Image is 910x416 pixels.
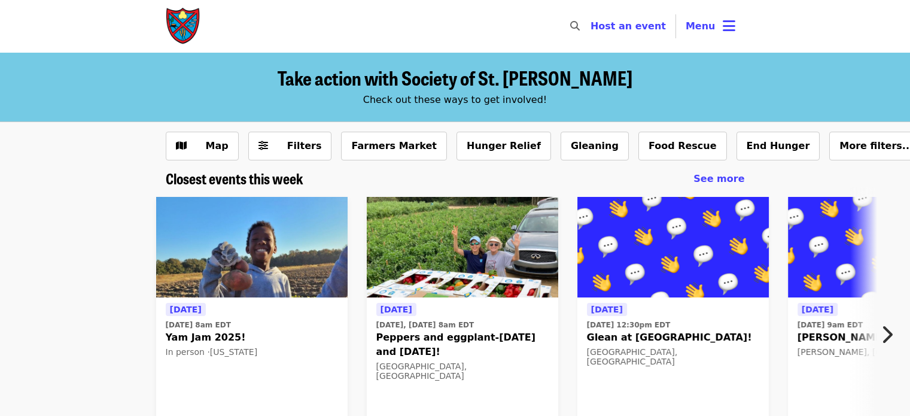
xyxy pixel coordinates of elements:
[166,330,338,345] span: Yam Jam 2025!
[693,173,744,184] span: See more
[176,140,187,151] i: map icon
[166,347,258,357] span: In person · [US_STATE]
[676,12,745,41] button: Toggle account menu
[341,132,447,160] button: Farmers Market
[166,320,231,330] time: [DATE] 8am EDT
[577,197,769,297] img: Glean at Lynchburg Community Market! organized by Society of St. Andrew
[570,20,580,32] i: search icon
[881,323,893,346] i: chevron-right icon
[206,140,229,151] span: Map
[166,170,303,187] a: Closest events this week
[798,320,863,330] time: [DATE] 9am EDT
[367,197,558,297] img: Peppers and eggplant-Friday and Tuesday! organized by Society of St. Andrew
[587,330,759,345] span: Glean at [GEOGRAPHIC_DATA]!
[638,132,727,160] button: Food Rescue
[166,168,303,189] span: Closest events this week
[591,20,666,32] a: Host an event
[591,305,623,314] span: [DATE]
[723,17,735,35] i: bars icon
[170,305,202,314] span: [DATE]
[587,320,671,330] time: [DATE] 12:30pm EDT
[693,172,744,186] a: See more
[802,305,833,314] span: [DATE]
[156,197,348,297] img: Yam Jam 2025! organized by Society of St. Andrew
[156,170,754,187] div: Closest events this week
[376,330,549,359] span: Peppers and eggplant-[DATE] and [DATE]!
[587,347,759,368] div: [GEOGRAPHIC_DATA], [GEOGRAPHIC_DATA]
[871,318,910,351] button: Next item
[287,140,322,151] span: Filters
[166,132,239,160] button: Show map view
[686,20,716,32] span: Menu
[736,132,820,160] button: End Hunger
[587,12,596,41] input: Search
[376,320,474,330] time: [DATE], [DATE] 8am EDT
[166,93,745,107] div: Check out these ways to get involved!
[278,63,632,92] span: Take action with Society of St. [PERSON_NAME]
[381,305,412,314] span: [DATE]
[376,362,549,382] div: [GEOGRAPHIC_DATA], [GEOGRAPHIC_DATA]
[248,132,332,160] button: Filters (0 selected)
[258,140,268,151] i: sliders-h icon
[561,132,629,160] button: Gleaning
[456,132,551,160] button: Hunger Relief
[166,7,202,45] img: Society of St. Andrew - Home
